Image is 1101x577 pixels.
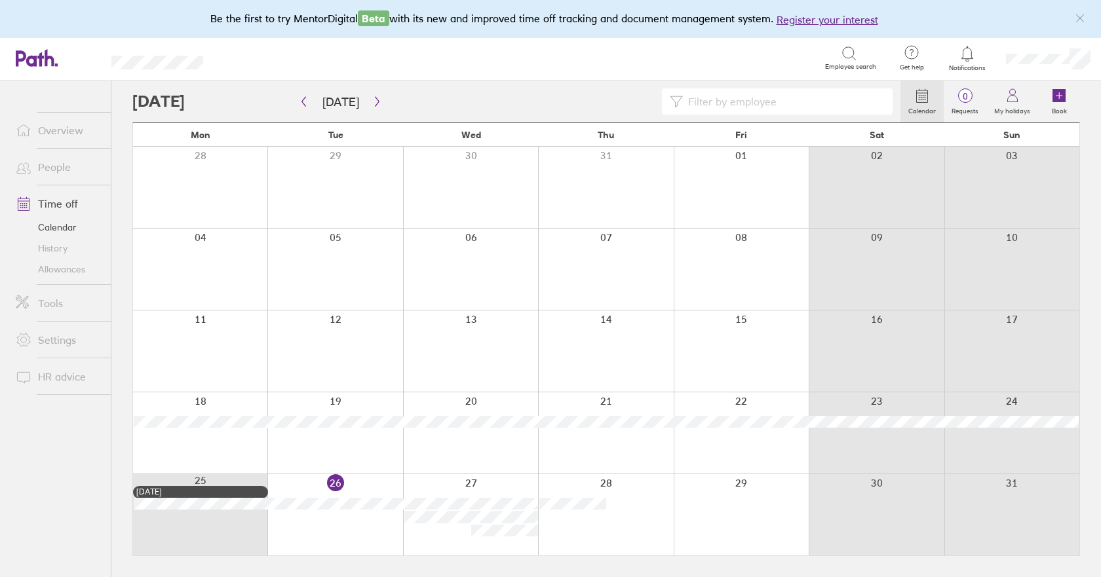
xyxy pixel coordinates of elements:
[5,154,111,180] a: People
[944,81,986,122] a: 0Requests
[5,363,111,390] a: HR advice
[5,238,111,259] a: History
[5,191,111,217] a: Time off
[5,117,111,143] a: Overview
[986,81,1038,122] a: My holidays
[5,290,111,316] a: Tools
[358,10,389,26] span: Beta
[777,12,878,28] button: Register your interest
[944,103,986,115] label: Requests
[210,10,891,28] div: Be the first to try MentorDigital with its new and improved time off tracking and document manage...
[239,52,272,64] div: Search
[136,487,265,496] div: [DATE]
[900,81,944,122] a: Calendar
[598,130,614,140] span: Thu
[5,327,111,353] a: Settings
[312,91,370,113] button: [DATE]
[870,130,884,140] span: Sat
[1003,130,1020,140] span: Sun
[986,103,1038,115] label: My holidays
[328,130,343,140] span: Tue
[825,63,876,71] span: Employee search
[683,89,885,114] input: Filter by employee
[191,130,210,140] span: Mon
[461,130,481,140] span: Wed
[900,103,944,115] label: Calendar
[735,130,747,140] span: Fri
[1044,103,1075,115] label: Book
[5,217,111,238] a: Calendar
[946,45,989,72] a: Notifications
[891,64,933,71] span: Get help
[946,64,989,72] span: Notifications
[1038,81,1080,122] a: Book
[5,259,111,280] a: Allowances
[944,91,986,102] span: 0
